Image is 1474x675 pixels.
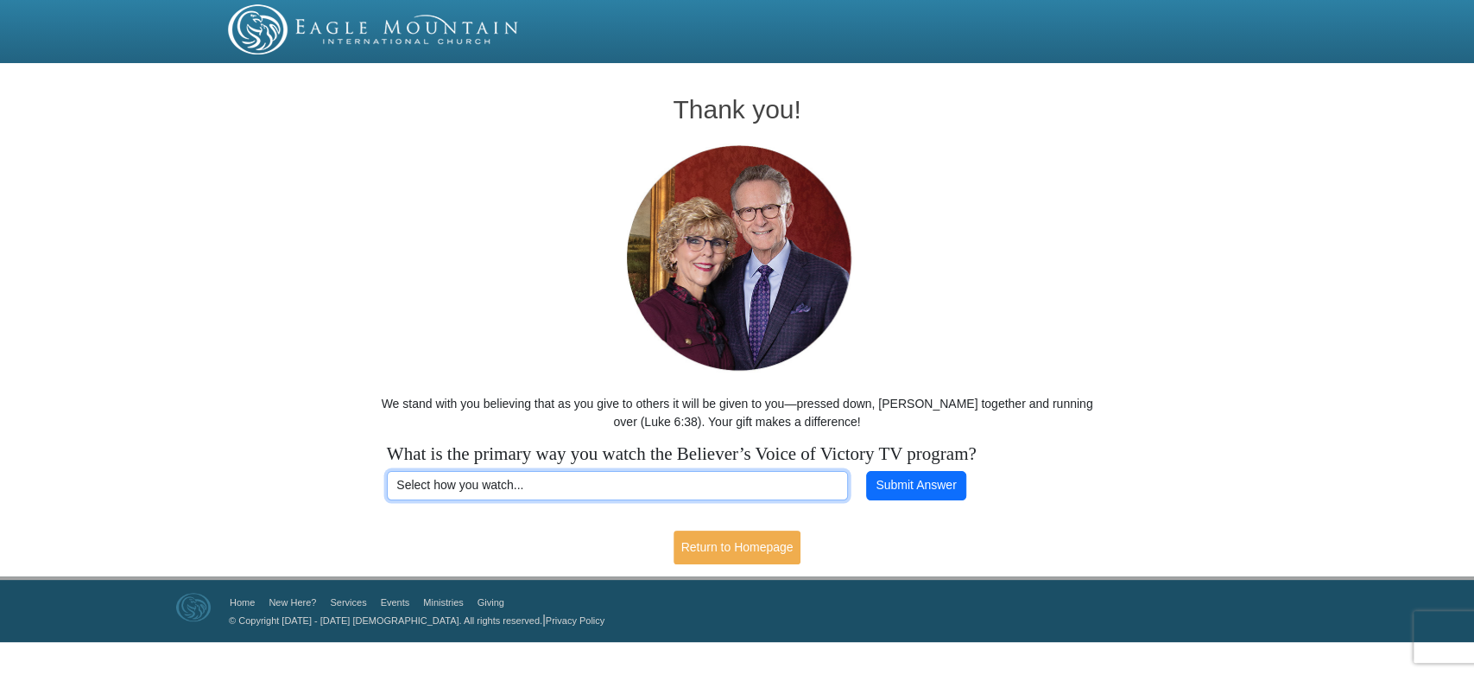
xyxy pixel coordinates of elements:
[228,4,520,54] img: EMIC
[377,95,1097,124] h1: Thank you!
[674,531,801,564] a: Return to Homepage
[478,597,504,608] a: Giving
[381,597,410,608] a: Events
[610,140,864,378] img: Pastors George and Terri Pearsons
[377,395,1097,431] p: We stand with you believing that as you give to others it will be given to you—pressed down, [PER...
[230,597,255,608] a: Home
[546,615,604,626] a: Privacy Policy
[330,597,366,608] a: Services
[387,443,1088,465] h4: What is the primary way you watch the Believer’s Voice of Victory TV program?
[866,471,966,500] button: Submit Answer
[423,597,463,608] a: Ministries
[229,615,542,626] a: © Copyright [DATE] - [DATE] [DEMOGRAPHIC_DATA]. All rights reserved.
[269,597,316,608] a: New Here?
[176,593,211,622] img: Eagle Mountain International Church
[223,611,604,629] p: |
